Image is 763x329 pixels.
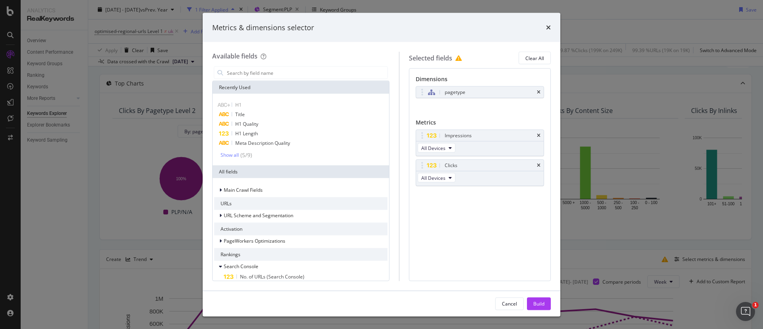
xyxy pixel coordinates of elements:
button: All Devices [418,143,455,153]
div: Activation [214,223,387,236]
div: ( 5 / 9 ) [239,151,252,159]
span: URL Scheme and Segmentation [224,212,293,219]
button: All Devices [418,173,455,183]
div: Available fields [212,52,258,60]
div: ImpressionstimesAll Devices [416,130,544,156]
iframe: Intercom live chat [736,302,755,321]
div: Show all [221,152,239,158]
div: Recently Used [213,81,389,94]
span: H1 Length [235,130,258,137]
button: Cancel [495,297,524,310]
div: Build [533,300,544,307]
div: Impressions [445,132,472,140]
div: modal [203,13,560,316]
span: All Devices [421,174,445,181]
button: Build [527,297,551,310]
div: times [537,163,540,168]
span: H1 Quality [235,121,258,127]
span: Meta Description Quality [235,140,290,146]
span: 1 [752,302,759,308]
div: pagetypetimes [416,86,544,98]
span: No. of URLs (Search Console) [240,273,304,280]
span: All Devices [421,144,445,151]
div: Clear All [525,55,544,61]
div: ClickstimesAll Devices [416,160,544,186]
div: All fields [213,165,389,178]
div: Metrics [416,119,544,130]
div: Metrics & dimensions selector [212,22,314,33]
span: Title [235,111,245,118]
div: Selected fields [409,52,465,64]
div: times [537,133,540,138]
span: PageWorkers Optimizations [224,238,285,244]
div: pagetype [445,88,465,96]
span: H1 [235,101,242,108]
button: Clear All [519,52,551,64]
div: Rankings [214,248,387,261]
div: Dimensions [416,75,544,86]
input: Search by field name [226,67,387,79]
span: Search Console [224,263,258,270]
div: Clicks [445,162,457,169]
div: times [546,22,551,33]
div: Cancel [502,300,517,307]
div: URLs [214,197,387,210]
span: Main Crawl Fields [224,187,263,193]
div: times [537,90,540,95]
